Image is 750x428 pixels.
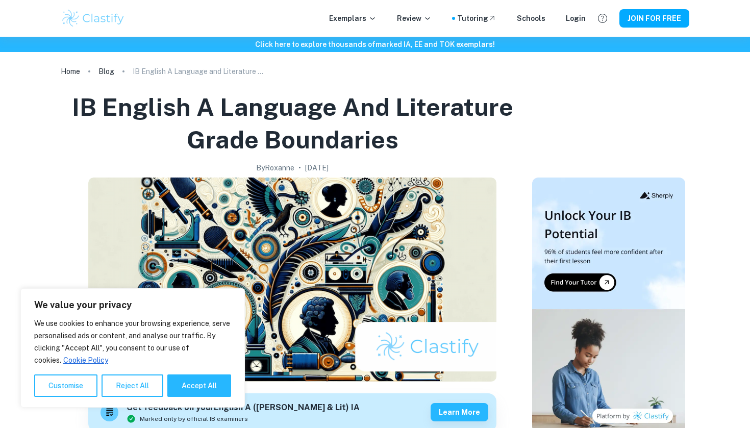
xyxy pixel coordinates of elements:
h6: Get feedback on your English A ([PERSON_NAME] & Lit) IA [127,401,360,414]
h2: [DATE] [305,162,329,173]
p: We value your privacy [34,299,231,311]
p: Review [397,13,432,24]
img: IB English A Language and Literature Grade Boundaries cover image [88,178,496,382]
button: Help and Feedback [594,10,611,27]
p: Exemplars [329,13,377,24]
button: Accept All [167,374,231,397]
a: Blog [98,64,114,79]
a: Tutoring [457,13,496,24]
p: We use cookies to enhance your browsing experience, serve personalised ads or content, and analys... [34,317,231,366]
h6: Click here to explore thousands of marked IA, EE and TOK exemplars ! [2,39,748,50]
span: Marked only by official IB examiners [140,414,248,423]
a: Schools [517,13,545,24]
a: Login [566,13,586,24]
button: Learn more [431,403,488,421]
button: Customise [34,374,97,397]
button: JOIN FOR FREE [619,9,689,28]
img: Clastify logo [61,8,126,29]
div: We value your privacy [20,288,245,408]
h1: IB English A Language and Literature Grade Boundaries [65,91,520,156]
a: Cookie Policy [63,356,109,365]
a: Home [61,64,80,79]
p: • [298,162,301,173]
p: IB English A Language and Literature Grade Boundaries [133,66,265,77]
button: Reject All [102,374,163,397]
h2: By Roxanne [256,162,294,173]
